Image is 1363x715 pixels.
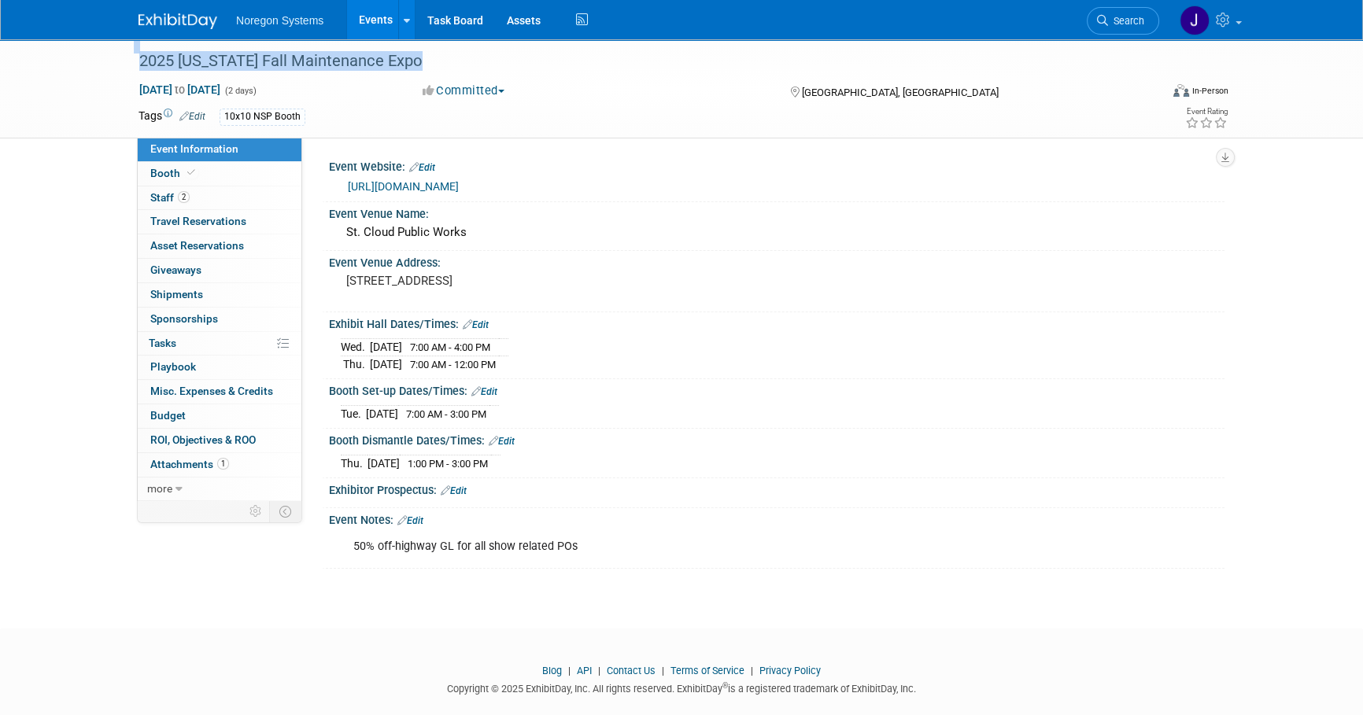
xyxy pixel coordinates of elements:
td: Tags [139,108,205,126]
span: Booth [150,167,198,179]
a: Event Information [138,138,301,161]
div: Event Rating [1185,108,1228,116]
span: 2 [178,191,190,203]
span: ROI, Objectives & ROO [150,433,256,446]
i: Booth reservation complete [187,168,195,177]
div: Booth Set-up Dates/Times: [329,379,1224,400]
a: Shipments [138,283,301,307]
span: [DATE] [DATE] [139,83,221,97]
span: | [747,665,757,676]
span: | [658,665,668,676]
div: 2025 [US_STATE] Fall Maintenance Expo [134,47,1136,76]
a: Privacy Policy [759,665,821,676]
div: Event Notes: [329,508,1224,529]
td: [DATE] [366,406,398,422]
a: Edit [397,515,423,526]
span: | [594,665,604,676]
a: Misc. Expenses & Credits [138,380,301,404]
a: Playbook [138,356,301,379]
div: Event Venue Address: [329,251,1224,271]
div: Exhibit Hall Dates/Times: [329,312,1224,333]
span: 7:00 AM - 12:00 PM [410,359,496,370]
td: [DATE] [370,339,402,356]
a: Giveaways [138,259,301,282]
span: Staff [150,191,190,204]
a: [URL][DOMAIN_NAME] [348,180,459,193]
span: 7:00 AM - 3:00 PM [406,408,486,420]
span: to [172,83,187,96]
span: Tasks [149,337,176,349]
span: 1 [217,458,229,470]
td: Tue. [341,406,366,422]
span: (2 days) [223,86,257,96]
div: Exhibitor Prospectus: [329,478,1224,499]
a: Edit [463,319,489,330]
div: Event Website: [329,155,1224,175]
a: Travel Reservations [138,210,301,234]
div: St. Cloud Public Works [341,220,1213,245]
div: 50% off-highway GL for all show related POs [342,531,1051,562]
a: Edit [471,386,497,397]
span: more [147,482,172,495]
a: Edit [409,162,435,173]
span: Event Information [150,142,238,155]
span: Search [1108,15,1144,27]
td: Toggle Event Tabs [270,501,302,522]
a: Attachments1 [138,453,301,477]
a: Tasks [138,332,301,356]
span: Sponsorships [150,312,218,325]
td: [DATE] [368,455,400,472]
a: more [138,477,301,501]
a: Terms of Service [670,665,744,676]
span: 1:00 PM - 3:00 PM [408,458,488,470]
div: Event Venue Name: [329,202,1224,222]
a: Contact Us [607,665,656,676]
span: Shipments [150,288,203,300]
img: ExhibitDay [139,13,217,29]
span: Travel Reservations [150,215,246,227]
span: | [564,665,574,676]
pre: [STREET_ADDRESS] [346,274,685,288]
a: Edit [441,485,467,496]
span: 7:00 AM - 4:00 PM [410,341,490,353]
span: Giveaways [150,264,201,276]
span: Asset Reservations [150,239,244,252]
td: [DATE] [370,356,402,373]
a: Budget [138,404,301,428]
sup: ® [722,681,728,690]
div: In-Person [1191,85,1228,97]
td: Thu. [341,356,370,373]
a: Search [1087,7,1159,35]
span: Noregon Systems [236,14,323,27]
div: 10x10 NSP Booth [220,109,305,125]
span: Budget [150,409,186,422]
a: Staff2 [138,186,301,210]
a: ROI, Objectives & ROO [138,429,301,452]
a: Asset Reservations [138,234,301,258]
a: Edit [489,436,515,447]
img: Johana Gil [1180,6,1210,35]
a: Sponsorships [138,308,301,331]
a: Blog [542,665,562,676]
span: Attachments [150,458,229,470]
span: Misc. Expenses & Credits [150,385,273,397]
a: Edit [179,111,205,122]
img: Format-Inperson.png [1173,84,1189,97]
div: Event Format [1066,82,1228,105]
span: [GEOGRAPHIC_DATA], [GEOGRAPHIC_DATA] [801,87,998,98]
td: Thu. [341,455,368,472]
td: Personalize Event Tab Strip [242,501,270,522]
td: Wed. [341,339,370,356]
a: API [577,665,592,676]
div: Booth Dismantle Dates/Times: [329,429,1224,449]
a: Booth [138,162,301,186]
span: Playbook [150,360,196,373]
button: Committed [417,83,511,99]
